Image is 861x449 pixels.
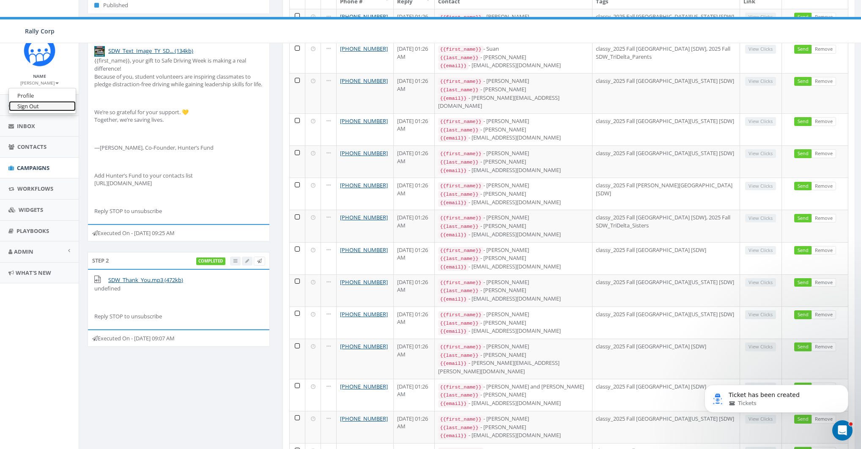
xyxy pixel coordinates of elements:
div: - [PERSON_NAME] [438,286,588,295]
div: - [EMAIL_ADDRESS][DOMAIN_NAME] [438,198,588,207]
div: - [PERSON_NAME] and [PERSON_NAME] [438,383,588,391]
code: {{first_name}} [438,78,483,85]
code: {{last_name}} [438,287,480,295]
code: {{last_name}} [438,191,480,198]
a: Remove [812,214,836,223]
div: - [PERSON_NAME] [438,77,588,85]
p: Reply STOP to unsubscribe [94,312,263,320]
p: Reply STOP to unsubscribe [94,207,263,215]
div: - [PERSON_NAME] [438,53,588,62]
code: {{email}} [438,296,468,303]
code: {{email}} [438,400,468,408]
div: - [PERSON_NAME] [438,278,588,287]
div: - [PERSON_NAME] [438,391,588,399]
code: {{last_name}} [438,392,480,399]
div: - [PERSON_NAME] [438,181,588,190]
code: {{email}} [438,134,468,142]
td: [DATE] 01:26 AM [394,73,435,113]
p: Add Hunter’s Fund to your contacts list [URL][DOMAIN_NAME] [94,172,263,187]
div: - [PERSON_NAME][EMAIL_ADDRESS][DOMAIN_NAME] [438,94,588,110]
div: Step 2 [88,252,270,269]
td: [DATE] 01:26 AM [394,145,435,178]
a: [PHONE_NUMBER] [340,214,388,221]
td: [DATE] 01:26 AM [394,339,435,379]
a: Send [794,149,812,158]
code: {{last_name}} [438,424,480,432]
a: Profile [9,90,76,101]
code: {{last_name}} [438,86,480,94]
div: - [PERSON_NAME] [438,117,588,126]
td: classy_2025 Fall [GEOGRAPHIC_DATA][US_STATE] [SDW] [592,307,740,339]
td: [DATE] 01:26 AM [394,274,435,307]
a: [PHONE_NUMBER] [340,342,388,350]
div: Executed On - [DATE] 09:07 AM [88,329,270,347]
code: {{last_name}} [438,352,480,359]
code: {{last_name}} [438,159,480,166]
div: - [PERSON_NAME] [438,254,588,263]
code: {{first_name}} [438,247,483,255]
code: {{first_name}} [438,46,483,53]
td: [DATE] 01:26 AM [394,113,435,145]
span: Playbooks [16,227,49,235]
div: - [PERSON_NAME] [438,126,588,134]
td: classy_2025 Fall [GEOGRAPHIC_DATA][US_STATE] [SDW] [592,113,740,145]
td: [DATE] 01:26 AM [394,242,435,274]
a: [PHONE_NUMBER] [340,77,388,85]
code: {{email}} [438,231,468,239]
code: {{first_name}} [438,150,483,158]
code: {{last_name}} [438,320,480,327]
a: Remove [812,45,836,54]
code: {{first_name}} [438,182,483,190]
a: Send [794,117,812,126]
td: classy_2025 Fall [GEOGRAPHIC_DATA][US_STATE] [SDW] [592,411,740,443]
code: {{email}} [438,328,468,335]
div: - [EMAIL_ADDRESS][DOMAIN_NAME] [438,295,588,303]
td: [DATE] 01:26 AM [394,178,435,210]
a: [PHONE_NUMBER] [340,181,388,189]
td: classy_2025 Fall [GEOGRAPHIC_DATA][US_STATE] [SDW] [592,73,740,113]
code: {{last_name}} [438,223,480,230]
a: Remove [812,246,836,255]
a: Send [794,182,812,191]
a: Send [794,77,812,86]
a: Send [794,342,812,351]
span: Admin [14,248,33,255]
div: - [PERSON_NAME] [438,310,588,319]
p: {{first_name}}, your gift to Safe Driving Week is making a real difference! Because of you, stude... [94,57,263,88]
span: Rally Corp [25,27,55,35]
a: Remove [812,342,836,351]
div: - [EMAIL_ADDRESS][DOMAIN_NAME] [438,166,588,175]
code: {{first_name}} [438,118,483,126]
a: Send [794,45,812,54]
td: [DATE] 01:26 AM [394,307,435,339]
td: classy_2025 Fall [GEOGRAPHIC_DATA] [SDW], 2025 Fall SDW_TriDelta_Parents [592,41,740,73]
code: {{first_name}} [438,383,483,391]
span: Contacts [17,143,47,151]
td: classy_2025 Fall [GEOGRAPHIC_DATA] [SDW], 2025 Fall SDW_TriDelta_Sisters [592,210,740,242]
p: undefined [94,285,263,293]
td: [DATE] 01:26 AM [394,379,435,411]
div: - [PERSON_NAME] [438,158,588,166]
td: classy_2025 Fall [GEOGRAPHIC_DATA] [SDW] [592,379,740,411]
i: Published [94,3,103,8]
a: [PHONE_NUMBER] [340,310,388,318]
a: [PHONE_NUMBER] [340,278,388,286]
div: - [EMAIL_ADDRESS][DOMAIN_NAME] [438,327,588,335]
a: Send [794,13,812,22]
div: - Suan [438,45,588,53]
div: - [PERSON_NAME] [438,149,588,158]
a: Send [794,278,812,287]
a: Remove [812,278,836,287]
a: Send [794,246,812,255]
span: Widgets [19,206,43,214]
a: Remove [812,149,836,158]
td: classy_2025 Fall [GEOGRAPHIC_DATA][US_STATE] [SDW] [592,274,740,307]
div: - [EMAIL_ADDRESS][DOMAIN_NAME] [438,134,588,142]
div: - [PERSON_NAME] [438,85,588,94]
code: {{first_name}} [438,343,483,351]
div: - [PERSON_NAME] [438,351,588,359]
code: {{email}} [438,263,468,271]
code: {{first_name}} [438,214,483,222]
